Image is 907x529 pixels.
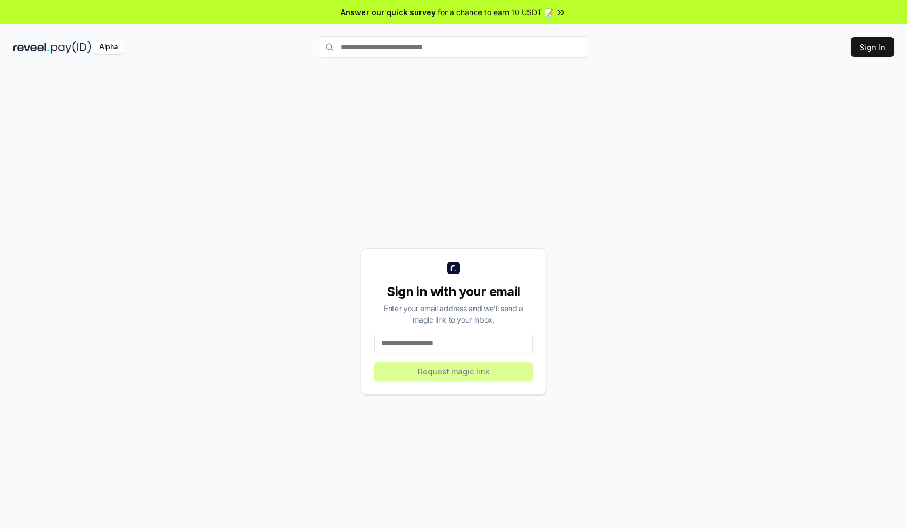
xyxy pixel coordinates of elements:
[851,37,894,57] button: Sign In
[13,41,49,54] img: reveel_dark
[51,41,91,54] img: pay_id
[374,303,533,325] div: Enter your email address and we’ll send a magic link to your inbox.
[438,6,553,18] span: for a chance to earn 10 USDT 📝
[93,41,124,54] div: Alpha
[447,262,460,274] img: logo_small
[374,283,533,300] div: Sign in with your email
[341,6,436,18] span: Answer our quick survey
